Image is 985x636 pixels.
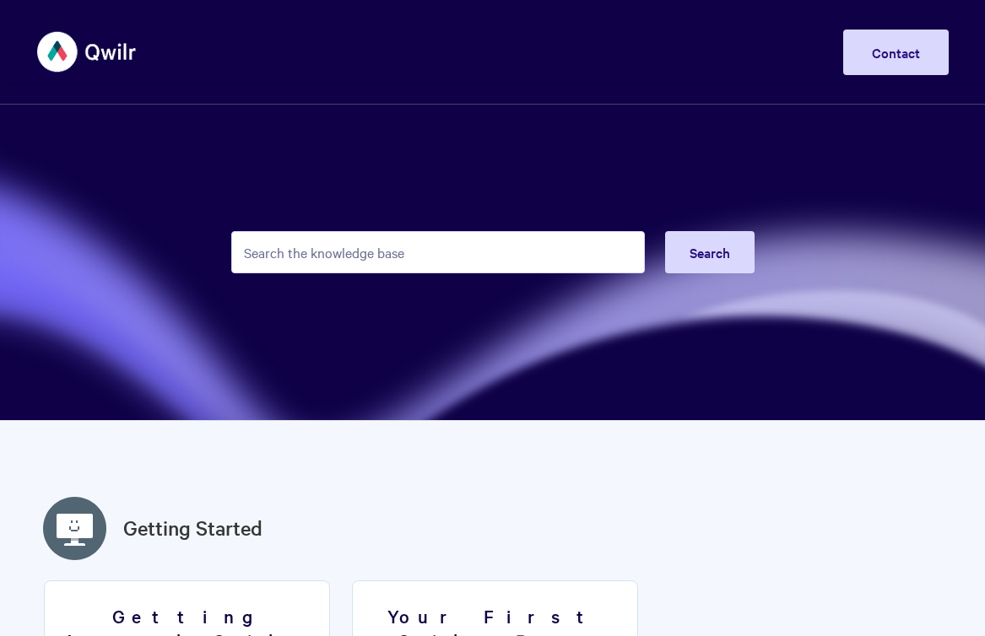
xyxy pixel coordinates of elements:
a: Getting Started [123,513,262,543]
button: Search [665,231,755,273]
input: Search the knowledge base [231,231,645,273]
img: Qwilr Help Center [37,20,138,84]
a: Contact [843,30,949,75]
span: Search [690,243,730,261]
